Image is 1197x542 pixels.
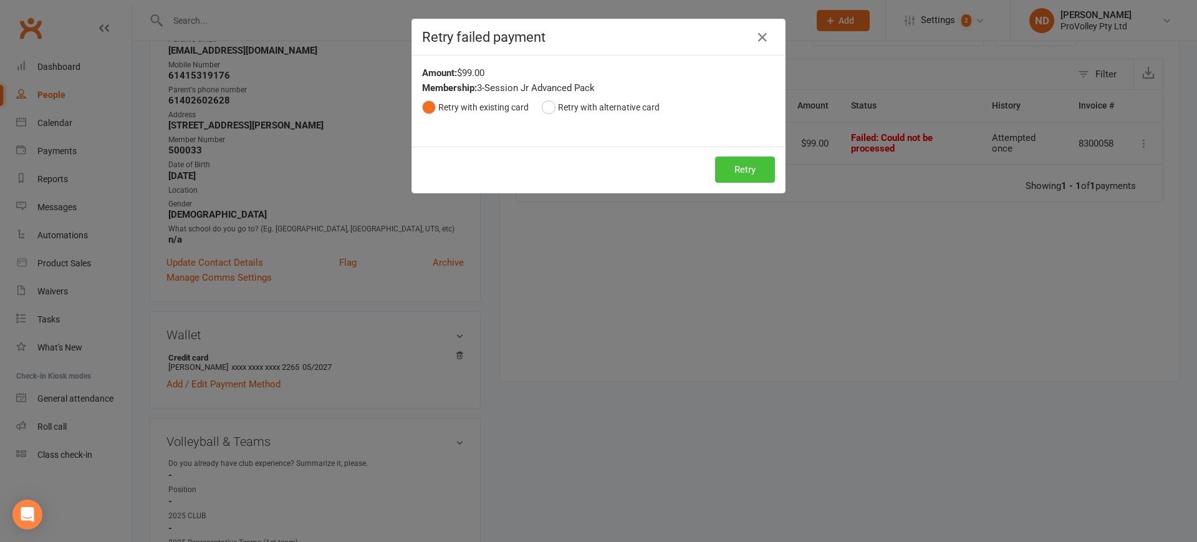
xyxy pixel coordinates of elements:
[422,67,457,79] strong: Amount:
[542,95,660,119] button: Retry with alternative card
[422,29,775,45] h4: Retry failed payment
[12,500,42,530] div: Open Intercom Messenger
[752,27,772,47] button: Close
[422,65,775,80] div: $99.00
[422,80,775,95] div: 3-Session Jr Advanced Pack
[422,82,477,94] strong: Membership:
[715,157,775,183] button: Retry
[422,95,529,119] button: Retry with existing card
